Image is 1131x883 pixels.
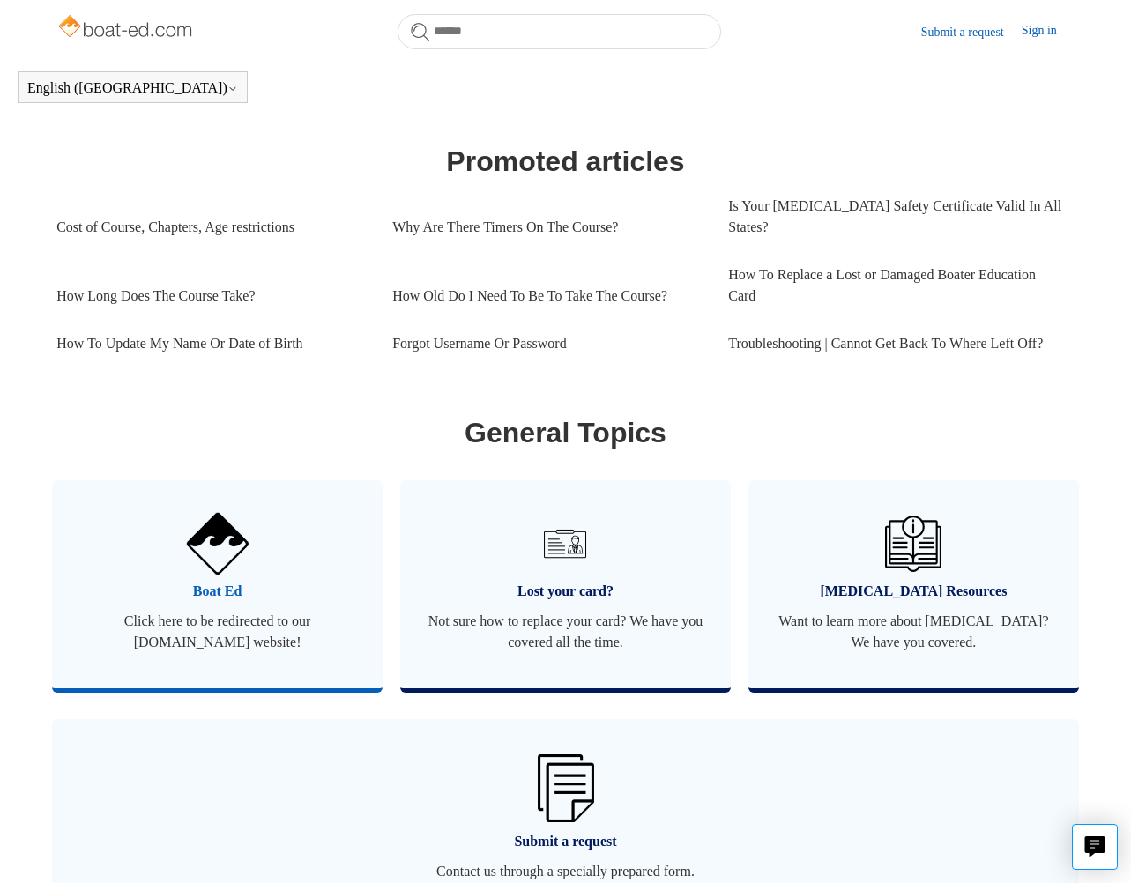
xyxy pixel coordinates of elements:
[392,320,702,367] a: Forgot Username Or Password
[56,204,366,251] a: Cost of Course, Chapters, Age restrictions
[392,204,702,251] a: Why Are There Timers On The Course?
[427,611,704,653] span: Not sure how to replace your card? We have you covered all the time.
[775,611,1053,653] span: Want to learn more about [MEDICAL_DATA]? We have you covered.
[56,412,1075,454] h1: General Topics
[56,320,366,367] a: How To Update My Name Or Date of Birth
[186,513,248,575] img: 01HZPCYVNCVF44JPJQE4DN11EA
[56,11,197,46] img: Boat-Ed Help Center home page
[1072,824,1118,870] button: Live chat
[728,182,1064,251] a: Is Your [MEDICAL_DATA] Safety Certificate Valid In All States?
[921,23,1022,41] a: Submit a request
[392,272,702,320] a: How Old Do I Need To Be To Take The Course?
[52,480,383,688] a: Boat Ed Click here to be redirected to our [DOMAIN_NAME] website!
[775,581,1053,602] span: [MEDICAL_DATA] Resources
[1022,21,1075,42] a: Sign in
[427,581,704,602] span: Lost your card?
[56,272,366,320] a: How Long Does The Course Take?
[538,754,594,822] img: 01HZPCYW3NK71669VZTW7XY4G9
[398,14,721,49] input: Search
[728,320,1064,367] a: Troubleshooting | Cannot Get Back To Where Left Off?
[885,516,941,572] img: 01HZPCYVZMCNPYXCC0DPA2R54M
[56,140,1075,182] h1: Promoted articles
[400,480,731,688] a: Lost your card? Not sure how to replace your card? We have you covered all the time.
[537,516,593,572] img: 01HZPCYVT14CG9T703FEE4SFXC
[27,80,238,96] button: English ([GEOGRAPHIC_DATA])
[748,480,1079,688] a: [MEDICAL_DATA] Resources Want to learn more about [MEDICAL_DATA]? We have you covered.
[78,831,1053,852] span: Submit a request
[78,861,1053,882] span: Contact us through a specially prepared form.
[78,611,356,653] span: Click here to be redirected to our [DOMAIN_NAME] website!
[78,581,356,602] span: Boat Ed
[728,251,1064,320] a: How To Replace a Lost or Damaged Boater Education Card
